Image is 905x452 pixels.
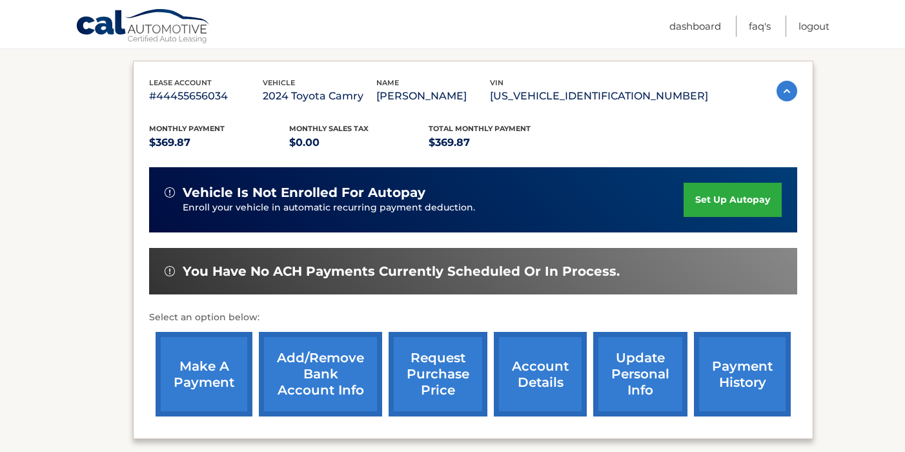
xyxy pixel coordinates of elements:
a: request purchase price [389,332,487,416]
span: You have no ACH payments currently scheduled or in process. [183,263,620,280]
p: Select an option below: [149,310,797,325]
a: payment history [694,332,791,416]
a: make a payment [156,332,252,416]
a: Logout [798,15,829,37]
span: vehicle [263,78,295,87]
a: Dashboard [669,15,721,37]
a: update personal info [593,332,687,416]
span: Monthly Payment [149,124,225,133]
span: name [376,78,399,87]
img: accordion-active.svg [777,81,797,101]
p: 2024 Toyota Camry [263,87,376,105]
p: Enroll your vehicle in automatic recurring payment deduction. [183,201,684,215]
a: FAQ's [749,15,771,37]
p: [US_VEHICLE_IDENTIFICATION_NUMBER] [490,87,708,105]
img: alert-white.svg [165,187,175,198]
p: $369.87 [149,134,289,152]
p: [PERSON_NAME] [376,87,490,105]
a: set up autopay [684,183,782,217]
span: Monthly sales Tax [289,124,369,133]
p: #44455656034 [149,87,263,105]
img: alert-white.svg [165,266,175,276]
p: $0.00 [289,134,429,152]
p: $369.87 [429,134,569,152]
span: vin [490,78,503,87]
a: Add/Remove bank account info [259,332,382,416]
span: lease account [149,78,212,87]
a: account details [494,332,587,416]
a: Cal Automotive [76,8,211,46]
span: vehicle is not enrolled for autopay [183,185,425,201]
span: Total Monthly Payment [429,124,531,133]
